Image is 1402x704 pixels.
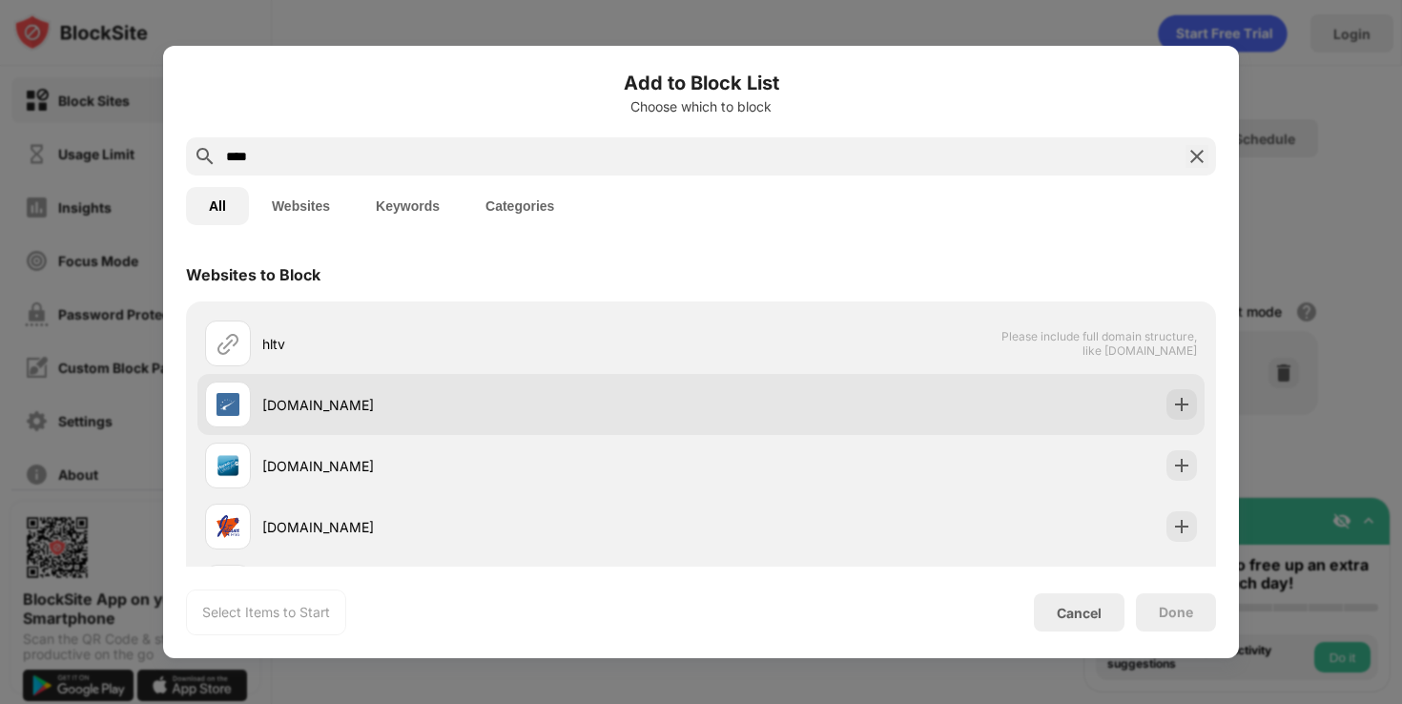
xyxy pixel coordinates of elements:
[1159,605,1193,620] div: Done
[194,145,216,168] img: search.svg
[262,456,701,476] div: [DOMAIN_NAME]
[249,187,353,225] button: Websites
[186,265,320,284] div: Websites to Block
[186,187,249,225] button: All
[216,332,239,355] img: url.svg
[216,454,239,477] img: favicons
[186,69,1216,97] h6: Add to Block List
[186,99,1216,114] div: Choose which to block
[353,187,463,225] button: Keywords
[202,603,330,622] div: Select Items to Start
[216,393,239,416] img: favicons
[262,334,701,354] div: hltv
[1000,329,1197,358] span: Please include full domain structure, like [DOMAIN_NAME]
[463,187,577,225] button: Categories
[262,395,701,415] div: [DOMAIN_NAME]
[1186,145,1208,168] img: search-close
[262,517,701,537] div: [DOMAIN_NAME]
[1057,605,1102,621] div: Cancel
[216,515,239,538] img: favicons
